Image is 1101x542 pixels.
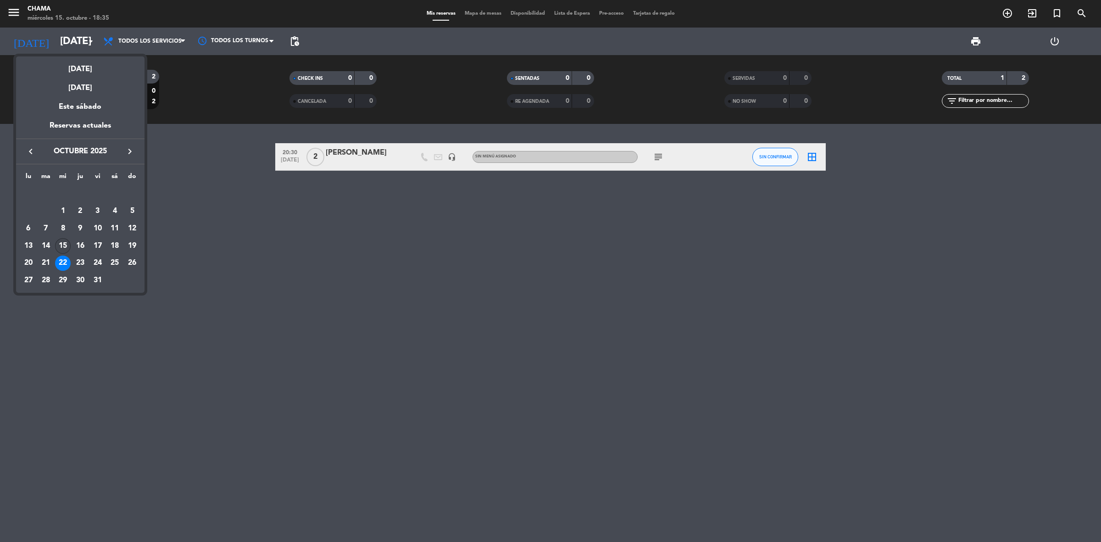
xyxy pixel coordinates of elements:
[72,273,88,288] div: 30
[107,203,122,219] div: 4
[90,203,106,219] div: 3
[89,203,106,220] td: 3 de octubre de 2025
[55,203,71,219] div: 1
[106,171,124,185] th: sábado
[123,203,141,220] td: 5 de octubre de 2025
[21,273,36,288] div: 27
[124,146,135,157] i: keyboard_arrow_right
[37,272,55,289] td: 28 de octubre de 2025
[123,220,141,237] td: 12 de octubre de 2025
[72,238,88,254] div: 16
[124,256,140,271] div: 26
[20,272,37,289] td: 27 de octubre de 2025
[20,255,37,272] td: 20 de octubre de 2025
[55,238,71,254] div: 15
[90,273,106,288] div: 31
[21,221,36,236] div: 6
[54,237,72,255] td: 15 de octubre de 2025
[72,237,89,255] td: 16 de octubre de 2025
[20,185,141,203] td: OCT.
[107,221,122,236] div: 11
[38,221,54,236] div: 7
[25,146,36,157] i: keyboard_arrow_left
[107,256,122,271] div: 25
[123,237,141,255] td: 19 de octubre de 2025
[72,203,88,219] div: 2
[124,238,140,254] div: 19
[124,203,140,219] div: 5
[123,171,141,185] th: domingo
[37,255,55,272] td: 21 de octubre de 2025
[38,273,54,288] div: 28
[22,145,39,157] button: keyboard_arrow_left
[16,94,145,120] div: Este sábado
[90,238,106,254] div: 17
[124,221,140,236] div: 12
[54,272,72,289] td: 29 de octubre de 2025
[106,255,124,272] td: 25 de octubre de 2025
[123,255,141,272] td: 26 de octubre de 2025
[16,120,145,139] div: Reservas actuales
[21,256,36,271] div: 20
[106,203,124,220] td: 4 de octubre de 2025
[37,220,55,237] td: 7 de octubre de 2025
[20,220,37,237] td: 6 de octubre de 2025
[72,220,89,237] td: 9 de octubre de 2025
[37,237,55,255] td: 14 de octubre de 2025
[72,221,88,236] div: 9
[106,237,124,255] td: 18 de octubre de 2025
[106,220,124,237] td: 11 de octubre de 2025
[89,255,106,272] td: 24 de octubre de 2025
[54,255,72,272] td: 22 de octubre de 2025
[107,238,122,254] div: 18
[72,272,89,289] td: 30 de octubre de 2025
[21,238,36,254] div: 13
[90,221,106,236] div: 10
[20,237,37,255] td: 13 de octubre de 2025
[89,171,106,185] th: viernes
[72,203,89,220] td: 2 de octubre de 2025
[55,221,71,236] div: 8
[37,171,55,185] th: martes
[55,256,71,271] div: 22
[89,237,106,255] td: 17 de octubre de 2025
[72,256,88,271] div: 23
[72,171,89,185] th: jueves
[55,273,71,288] div: 29
[54,171,72,185] th: miércoles
[38,238,54,254] div: 14
[90,256,106,271] div: 24
[89,220,106,237] td: 10 de octubre de 2025
[16,56,145,75] div: [DATE]
[39,145,122,157] span: octubre 2025
[89,272,106,289] td: 31 de octubre de 2025
[16,75,145,94] div: [DATE]
[72,255,89,272] td: 23 de octubre de 2025
[122,145,138,157] button: keyboard_arrow_right
[54,220,72,237] td: 8 de octubre de 2025
[20,171,37,185] th: lunes
[38,256,54,271] div: 21
[54,203,72,220] td: 1 de octubre de 2025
